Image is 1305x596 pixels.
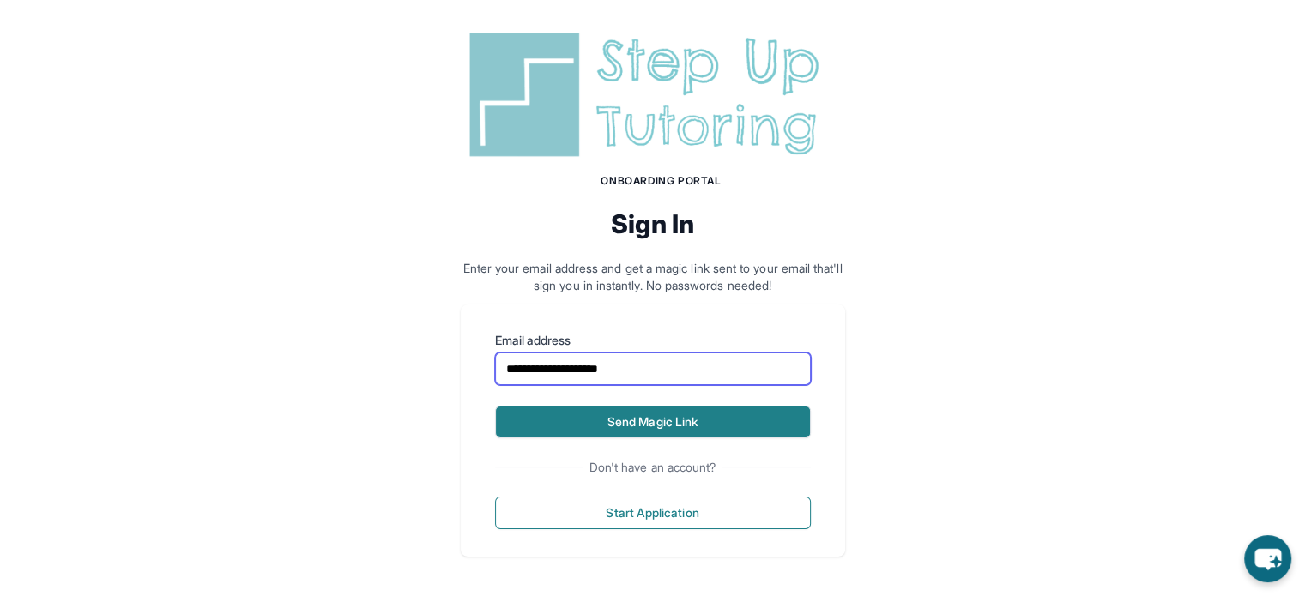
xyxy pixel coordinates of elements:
button: chat-button [1244,535,1291,582]
h1: Onboarding Portal [478,174,845,188]
button: Start Application [495,497,811,529]
p: Enter your email address and get a magic link sent to your email that'll sign you in instantly. N... [461,260,845,294]
button: Send Magic Link [495,406,811,438]
img: Step Up Tutoring horizontal logo [461,26,845,164]
h2: Sign In [461,208,845,239]
span: Don't have an account? [583,459,723,476]
label: Email address [495,332,811,349]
